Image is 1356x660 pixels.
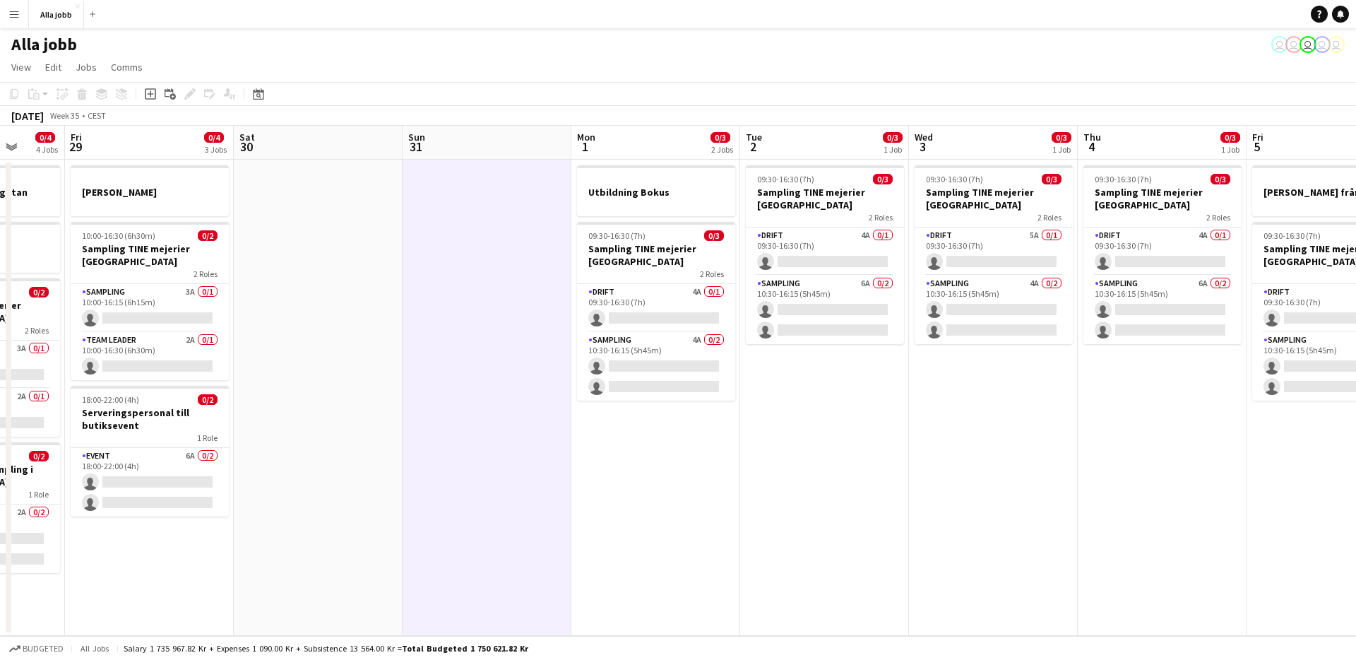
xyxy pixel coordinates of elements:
div: 4 Jobs [36,144,58,155]
span: 10:00-16:30 (6h30m) [82,230,155,241]
div: 1 Job [1052,144,1071,155]
div: 3 Jobs [205,144,227,155]
div: 2 Jobs [711,144,733,155]
span: 0/4 [35,132,55,143]
span: All jobs [78,643,112,654]
span: 2 Roles [1206,212,1230,223]
span: Fri [71,131,82,143]
span: 0/2 [29,287,49,297]
span: Fri [1252,131,1263,143]
span: 2 Roles [25,325,49,336]
a: Comms [105,58,148,76]
app-user-avatar: Hedda Lagerbielke [1285,36,1302,53]
app-card-role: Team Leader2A0/110:00-16:30 (6h30m) [71,332,229,380]
span: 0/2 [198,394,218,405]
a: Edit [40,58,67,76]
span: 2 Roles [1037,212,1061,223]
div: [DATE] [11,109,44,123]
app-card-role: Sampling6A0/210:30-16:15 (5h45m) [746,276,904,344]
span: Budgeted [23,644,64,654]
span: Total Budgeted 1 750 621.82 kr [402,643,528,654]
app-job-card: 09:30-16:30 (7h)0/3Sampling TINE mejerier [GEOGRAPHIC_DATA]2 RolesDrift4A0/109:30-16:30 (7h) Samp... [746,165,904,344]
span: 18:00-22:00 (4h) [82,394,139,405]
span: Mon [577,131,595,143]
span: 2 Roles [194,269,218,279]
h3: Sampling TINE mejerier [GEOGRAPHIC_DATA] [1083,186,1242,211]
h3: Sampling TINE mejerier [GEOGRAPHIC_DATA] [915,186,1073,211]
span: 0/2 [29,451,49,461]
span: 0/3 [704,230,724,241]
span: 29 [69,139,82,155]
app-job-card: Utbildning Bokus [577,165,735,216]
app-user-avatar: Stina Dahl [1328,36,1345,53]
span: View [11,61,31,73]
app-card-role: Drift4A0/109:30-16:30 (7h) [1083,228,1242,276]
span: 0/3 [710,132,730,143]
span: Comms [111,61,143,73]
app-card-role: Drift4A0/109:30-16:30 (7h) [577,284,735,332]
div: 1 Job [1221,144,1239,155]
app-job-card: 09:30-16:30 (7h)0/3Sampling TINE mejerier [GEOGRAPHIC_DATA]2 RolesDrift4A0/109:30-16:30 (7h) Samp... [577,222,735,401]
button: Alla jobb [29,1,84,28]
div: Salary 1 735 967.82 kr + Expenses 1 090.00 kr + Subsistence 13 564.00 kr = [124,643,528,654]
span: 0/3 [1052,132,1071,143]
span: 4 [1081,139,1101,155]
app-user-avatar: Emil Hasselberg [1299,36,1316,53]
span: Week 35 [47,110,82,121]
h3: [PERSON_NAME] [71,186,229,199]
app-job-card: 09:30-16:30 (7h)0/3Sampling TINE mejerier [GEOGRAPHIC_DATA]2 RolesDrift5A0/109:30-16:30 (7h) Samp... [915,165,1073,344]
app-job-card: 10:00-16:30 (6h30m)0/2Sampling TINE mejerier [GEOGRAPHIC_DATA]2 RolesSampling3A0/110:00-16:15 (6h... [71,222,229,380]
span: 0/3 [873,174,893,184]
h1: Alla jobb [11,34,77,55]
h3: Utbildning Bokus [577,186,735,199]
span: Tue [746,131,762,143]
div: 1 Job [884,144,902,155]
span: 5 [1250,139,1263,155]
button: Budgeted [7,641,66,656]
app-card-role: Sampling4A0/210:30-16:15 (5h45m) [577,332,735,401]
span: 09:30-16:30 (7h) [1263,230,1321,241]
app-job-card: 09:30-16:30 (7h)0/3Sampling TINE mejerier [GEOGRAPHIC_DATA]2 RolesDrift4A0/109:30-16:30 (7h) Samp... [1083,165,1242,344]
span: 0/2 [198,230,218,241]
app-user-avatar: August Löfgren [1314,36,1331,53]
span: 30 [237,139,255,155]
span: 09:30-16:30 (7h) [588,230,646,241]
app-card-role: Event6A0/218:00-22:00 (4h) [71,448,229,517]
span: 3 [912,139,933,155]
h3: Sampling TINE mejerier [GEOGRAPHIC_DATA] [746,186,904,211]
span: 0/3 [1220,132,1240,143]
span: 1 Role [28,489,49,500]
span: 2 Roles [869,212,893,223]
span: 1 [575,139,595,155]
span: Sat [239,131,255,143]
span: 1 Role [197,432,218,443]
a: View [6,58,37,76]
app-card-role: Drift5A0/109:30-16:30 (7h) [915,228,1073,276]
app-card-role: Sampling6A0/210:30-16:15 (5h45m) [1083,276,1242,344]
span: Jobs [76,61,97,73]
span: 0/3 [1211,174,1230,184]
span: Edit [45,61,61,73]
app-user-avatar: Hedda Lagerbielke [1271,36,1288,53]
span: 0/4 [204,132,224,143]
app-job-card: [PERSON_NAME] [71,165,229,216]
span: 09:30-16:30 (7h) [1095,174,1152,184]
span: Wed [915,131,933,143]
span: 0/3 [883,132,903,143]
span: Sun [408,131,425,143]
span: 2 [744,139,762,155]
h3: Sampling TINE mejerier [GEOGRAPHIC_DATA] [71,242,229,268]
span: 09:30-16:30 (7h) [926,174,983,184]
app-card-role: Sampling3A0/110:00-16:15 (6h15m) [71,284,229,332]
h3: Serveringspersonal till butiksevent [71,406,229,432]
span: 2 Roles [700,269,724,279]
app-card-role: Drift4A0/109:30-16:30 (7h) [746,228,904,276]
span: Thu [1083,131,1101,143]
span: 31 [406,139,425,155]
